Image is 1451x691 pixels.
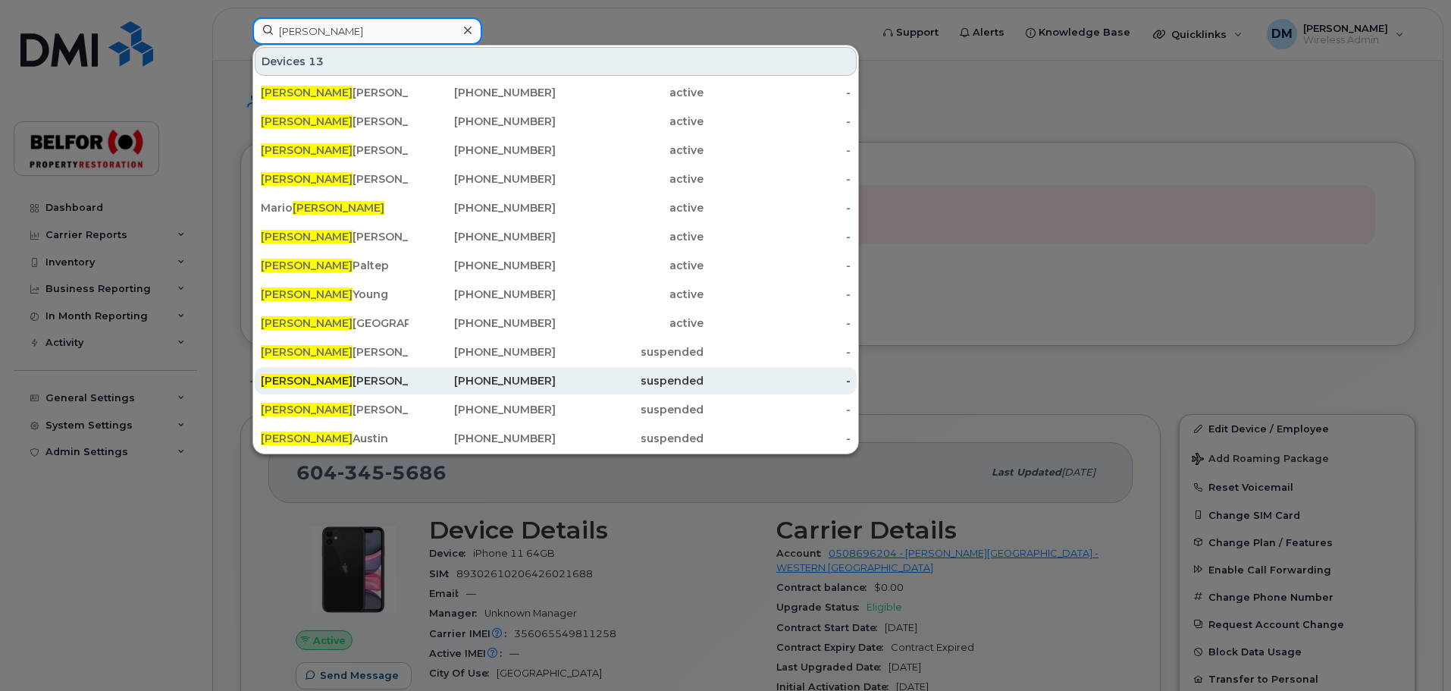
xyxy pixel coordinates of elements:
a: Mario[PERSON_NAME][PHONE_NUMBER]active- [255,194,857,221]
div: active [556,114,704,129]
div: Young [261,287,409,302]
div: - [704,258,851,273]
div: [GEOGRAPHIC_DATA] [261,316,409,331]
div: suspended [556,402,704,417]
span: [PERSON_NAME] [261,115,353,128]
div: [PERSON_NAME] [261,402,409,417]
div: Paltep [261,258,409,273]
a: [PERSON_NAME]Austin[PHONE_NUMBER]suspended- [255,425,857,452]
a: [PERSON_NAME]Young[PHONE_NUMBER]active- [255,281,857,308]
div: [PERSON_NAME] [261,171,409,187]
div: [PHONE_NUMBER] [409,200,556,215]
div: active [556,143,704,158]
div: - [704,316,851,331]
div: [PHONE_NUMBER] [409,373,556,388]
span: [PERSON_NAME] [261,230,353,243]
a: [PERSON_NAME][PERSON_NAME][PHONE_NUMBER]active- [255,137,857,164]
span: [PERSON_NAME] [261,259,353,272]
a: [PERSON_NAME][PERSON_NAME][PHONE_NUMBER]active- [255,165,857,193]
div: [PHONE_NUMBER] [409,229,556,244]
div: [PERSON_NAME] [261,344,409,360]
div: active [556,85,704,100]
div: active [556,200,704,215]
div: - [704,200,851,215]
span: [PERSON_NAME] [261,316,353,330]
a: [PERSON_NAME][PERSON_NAME][PHONE_NUMBER]suspended- [255,396,857,423]
div: [PERSON_NAME] [261,143,409,158]
div: [PHONE_NUMBER] [409,85,556,100]
a: [PERSON_NAME][PERSON_NAME][PHONE_NUMBER]suspended- [255,367,857,394]
div: active [556,229,704,244]
div: - [704,114,851,129]
div: - [704,85,851,100]
span: 13 [309,54,324,69]
span: [PERSON_NAME] [261,287,353,301]
div: [PHONE_NUMBER] [409,171,556,187]
a: [PERSON_NAME][GEOGRAPHIC_DATA][PHONE_NUMBER]active- [255,309,857,337]
div: suspended [556,373,704,388]
div: [PHONE_NUMBER] [409,316,556,331]
span: [PERSON_NAME] [261,86,353,99]
div: - [704,402,851,417]
div: [PERSON_NAME] [261,229,409,244]
div: Devices [255,47,857,76]
div: - [704,287,851,302]
div: [PHONE_NUMBER] [409,114,556,129]
span: [PERSON_NAME] [261,345,353,359]
div: - [704,344,851,360]
div: suspended [556,431,704,446]
div: Mario [261,200,409,215]
a: [PERSON_NAME][PERSON_NAME][PHONE_NUMBER]suspended- [255,338,857,366]
div: - [704,431,851,446]
div: active [556,171,704,187]
a: [PERSON_NAME][PERSON_NAME][PHONE_NUMBER]active- [255,79,857,106]
div: Austin [261,431,409,446]
div: [PERSON_NAME] [261,85,409,100]
div: - [704,171,851,187]
a: [PERSON_NAME][PERSON_NAME][PHONE_NUMBER]active- [255,223,857,250]
span: [PERSON_NAME] [261,432,353,445]
div: [PERSON_NAME] [261,114,409,129]
div: [PHONE_NUMBER] [409,258,556,273]
span: [PERSON_NAME] [261,403,353,416]
div: [PHONE_NUMBER] [409,143,556,158]
span: [PERSON_NAME] [261,374,353,388]
div: [PHONE_NUMBER] [409,402,556,417]
a: [PERSON_NAME]Paltep[PHONE_NUMBER]active- [255,252,857,279]
div: - [704,143,851,158]
div: suspended [556,344,704,360]
div: [PERSON_NAME] [261,373,409,388]
span: [PERSON_NAME] [261,143,353,157]
span: [PERSON_NAME] [261,172,353,186]
span: [PERSON_NAME] [293,201,384,215]
div: - [704,373,851,388]
div: active [556,287,704,302]
div: - [704,229,851,244]
div: [PHONE_NUMBER] [409,344,556,360]
div: active [556,258,704,273]
div: [PHONE_NUMBER] [409,287,556,302]
div: active [556,316,704,331]
a: [PERSON_NAME][PERSON_NAME][PHONE_NUMBER]active- [255,108,857,135]
div: [PHONE_NUMBER] [409,431,556,446]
